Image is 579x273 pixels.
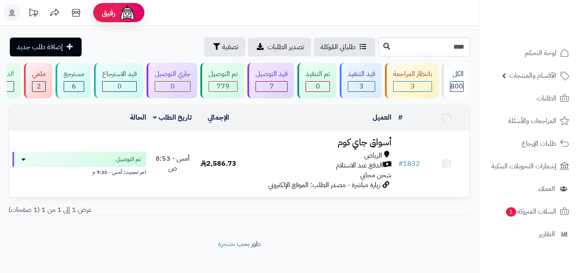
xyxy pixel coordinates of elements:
a: جاري التوصيل 0 [145,63,199,98]
a: الكل800 [440,63,472,98]
span: المراجعات والأسئلة [508,115,556,127]
div: ملغي [32,69,46,79]
span: تم التوصيل [116,155,141,164]
span: لوحة التحكم [525,47,556,59]
span: التقارير [539,228,555,240]
span: 800 [450,81,463,91]
span: الرياض [364,151,382,161]
div: قيد الاسترجاع [102,69,137,79]
a: بانتظار المراجعة 3 [383,63,440,98]
span: 0 [170,81,175,91]
span: طلباتي المُوكلة [320,42,356,52]
div: تم التنفيذ [306,69,330,79]
div: 7 [256,82,287,91]
a: الإجمالي [208,112,229,123]
a: إشعارات التحويلات البنكية [484,156,574,176]
div: 0 [103,82,136,91]
div: تم التوصيل [209,69,238,79]
div: جاري التوصيل [155,69,191,79]
span: الدفع عند الاستلام [336,161,383,170]
span: 0 [316,81,320,91]
a: طلبات الإرجاع [484,133,574,154]
span: السلات المتروكة [505,205,556,217]
a: ملغي 2 [22,63,54,98]
a: متجرة [218,239,233,249]
a: الحالة [130,112,146,123]
div: 779 [209,82,237,91]
span: 779 [217,81,229,91]
a: التقارير [484,224,574,244]
span: زيارة مباشرة - مصدر الطلب: الموقع الإلكتروني [268,180,380,190]
a: قيد التنفيذ 3 [338,63,383,98]
div: الكل [450,69,464,79]
img: logo-2.png [521,23,571,41]
span: الأقسام والمنتجات [509,70,556,82]
div: قيد التوصيل [256,69,288,79]
a: المراجعات والأسئلة [484,111,574,131]
div: قيد التنفيذ [348,69,375,79]
span: إضافة طلب جديد [17,42,63,52]
span: 3 [411,81,415,91]
span: 0 [118,81,122,91]
div: 3 [348,82,375,91]
a: مسترجع 6 [54,63,92,98]
span: طلبات الإرجاع [522,138,556,150]
a: تم التوصيل 779 [199,63,246,98]
span: 7 [270,81,274,91]
div: 0 [306,82,329,91]
a: تم التنفيذ 0 [296,63,338,98]
h3: أسواق جاي كوم [245,138,391,147]
div: مسترجع [64,69,84,79]
a: لوحة التحكم [484,43,574,63]
a: تصدير الطلبات [248,38,311,56]
a: إضافة طلب جديد [10,38,82,56]
span: تصدير الطلبات [267,42,304,52]
a: طلباتي المُوكلة [314,38,375,56]
span: رفيق [102,8,115,18]
span: تصفية [222,42,238,52]
span: شحن مجاني [360,170,391,180]
button: تصفية [204,38,245,56]
div: عرض 1 إلى 1 من 1 (1 صفحات) [2,205,239,215]
span: الطلبات [537,92,556,104]
a: الطلبات [484,88,574,109]
div: 6 [64,82,84,91]
a: السلات المتروكة1 [484,201,574,222]
span: # [398,159,403,169]
div: 0 [155,82,190,91]
a: قيد التوصيل 7 [246,63,296,98]
div: 3 [394,82,432,91]
span: 3 [359,81,364,91]
a: تاريخ الطلب [153,112,192,123]
a: # [398,112,403,123]
a: #1832 [398,159,420,169]
span: أمس - 8:53 ص [156,153,190,173]
div: اخر تحديث: أمس - 9:30 م [12,167,146,176]
span: 2 [37,81,41,91]
div: بانتظار المراجعة [393,69,432,79]
div: 2 [32,82,45,91]
span: إشعارات التحويلات البنكية [491,160,556,172]
img: ai-face.png [119,4,136,21]
a: قيد الاسترجاع 0 [92,63,145,98]
span: العملاء [538,183,555,195]
span: 2,586.73 [200,159,236,169]
a: العملاء [484,179,574,199]
a: تحديثات المنصة [23,4,44,23]
span: 6 [72,81,76,91]
span: 1 [506,207,516,217]
a: العميل [373,112,391,123]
